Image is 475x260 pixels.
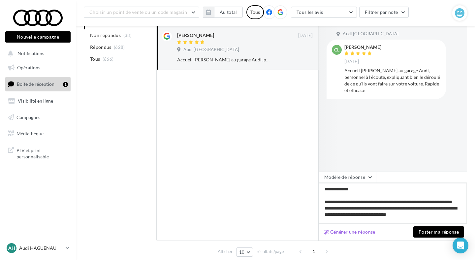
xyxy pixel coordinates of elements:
p: Audi HAGUENAU [19,245,63,251]
button: Nouvelle campagne [5,31,71,43]
span: [DATE] [298,33,313,39]
span: [DATE] [344,59,359,65]
a: Boîte de réception1 [4,77,72,91]
span: Audi [GEOGRAPHIC_DATA] [343,31,398,37]
button: Filtrer par note [359,7,409,18]
span: Opérations [17,65,40,70]
div: Open Intercom Messenger [453,238,468,253]
span: Audi [GEOGRAPHIC_DATA] [183,47,239,53]
span: Afficher [218,248,233,255]
span: (628) [114,45,125,50]
button: Poster ma réponse [413,226,464,238]
span: Tous [90,56,100,62]
button: Choisir un point de vente ou un code magasin [84,7,199,18]
button: Au total [203,7,243,18]
a: PLV et print personnalisable [4,143,72,163]
span: Visibilité en ligne [18,98,53,104]
div: [PERSON_NAME] [177,32,214,39]
span: AH [8,245,15,251]
a: Campagnes [4,111,72,124]
button: 10 [236,247,253,257]
span: Répondus [90,44,111,50]
span: 10 [239,249,245,255]
span: résultats/page [257,248,284,255]
span: Boîte de réception [17,81,54,87]
span: Choisir un point de vente ou un code magasin [89,9,187,15]
span: (666) [103,56,114,62]
a: Visibilité en ligne [4,94,72,108]
span: Cl [334,47,339,53]
span: Tous les avis [297,9,323,15]
button: Générer une réponse [322,228,378,236]
div: [PERSON_NAME] [344,45,381,49]
div: 1 [63,82,68,87]
span: Médiathèque [16,131,44,136]
button: Au total [214,7,243,18]
span: PLV et print personnalisable [16,146,68,160]
span: 1 [308,246,319,257]
span: Non répondus [90,32,121,39]
span: Campagnes [16,114,40,120]
div: Tous [246,5,264,19]
span: Notifications [17,51,44,56]
span: (38) [123,33,132,38]
div: Accueil [PERSON_NAME] au garage Audi, personnel à l’écoute, expliquant bien le déroulé de ce qu’i... [344,67,441,94]
a: Opérations [4,61,72,75]
div: Accueil [PERSON_NAME] au garage Audi, personnel à l’écoute, expliquant bien le déroulé de ce qu’i... [177,56,270,63]
button: Tous les avis [291,7,357,18]
button: Modèle de réponse [319,172,376,183]
a: Médiathèque [4,127,72,141]
a: AH Audi HAGUENAU [5,242,71,254]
